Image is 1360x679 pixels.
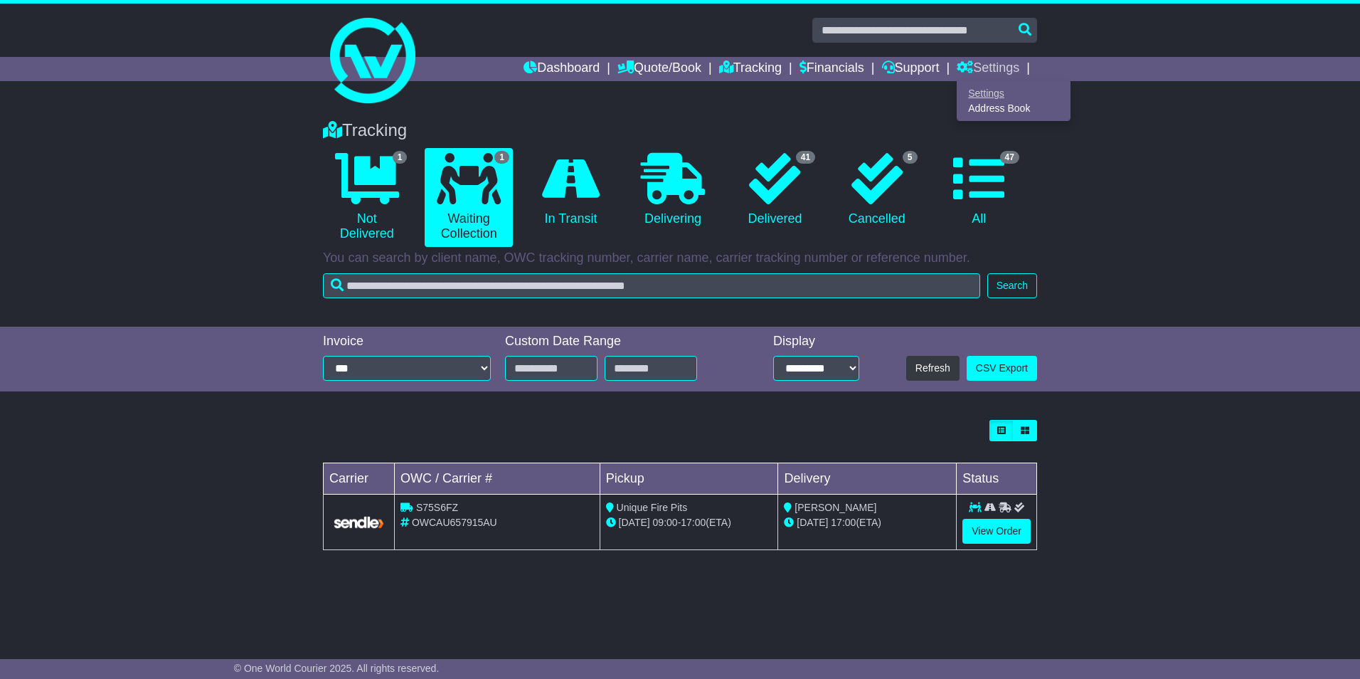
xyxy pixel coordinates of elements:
[957,101,1070,117] a: Address Book
[316,120,1044,141] div: Tracking
[505,334,733,349] div: Custom Date Range
[831,517,856,528] span: 17:00
[957,57,1019,81] a: Settings
[323,251,1037,266] p: You can search by client name, OWC tracking number, carrier name, carrier tracking number or refe...
[323,148,410,247] a: 1 Not Delivered
[617,57,701,81] a: Quote/Book
[987,273,1037,298] button: Search
[332,515,386,530] img: GetCarrierServiceLogo
[527,148,615,232] a: In Transit
[606,515,772,530] div: - (ETA)
[416,502,458,513] span: S75S6FZ
[425,148,512,247] a: 1 Waiting Collection
[412,517,497,528] span: OWCAU657915AU
[524,57,600,81] a: Dashboard
[797,517,828,528] span: [DATE]
[796,151,815,164] span: 41
[778,463,957,495] td: Delivery
[234,663,440,674] span: © One World Courier 2025. All rights reserved.
[882,57,940,81] a: Support
[795,502,876,513] span: [PERSON_NAME]
[773,334,859,349] div: Display
[962,519,1031,544] a: View Order
[395,463,600,495] td: OWC / Carrier #
[731,148,819,232] a: 41 Delivered
[323,334,491,349] div: Invoice
[784,515,950,530] div: (ETA)
[324,463,395,495] td: Carrier
[681,517,706,528] span: 17:00
[393,151,408,164] span: 1
[833,148,920,232] a: 5 Cancelled
[906,356,960,381] button: Refresh
[957,85,1070,101] a: Settings
[719,57,782,81] a: Tracking
[600,463,778,495] td: Pickup
[903,151,918,164] span: 5
[967,356,1037,381] a: CSV Export
[957,463,1037,495] td: Status
[494,151,509,164] span: 1
[619,517,650,528] span: [DATE]
[957,81,1071,121] div: Quote/Book
[653,517,678,528] span: 09:00
[617,502,688,513] span: Unique Fire Pits
[799,57,864,81] a: Financials
[1000,151,1019,164] span: 47
[629,148,716,232] a: Delivering
[935,148,1023,232] a: 47 All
